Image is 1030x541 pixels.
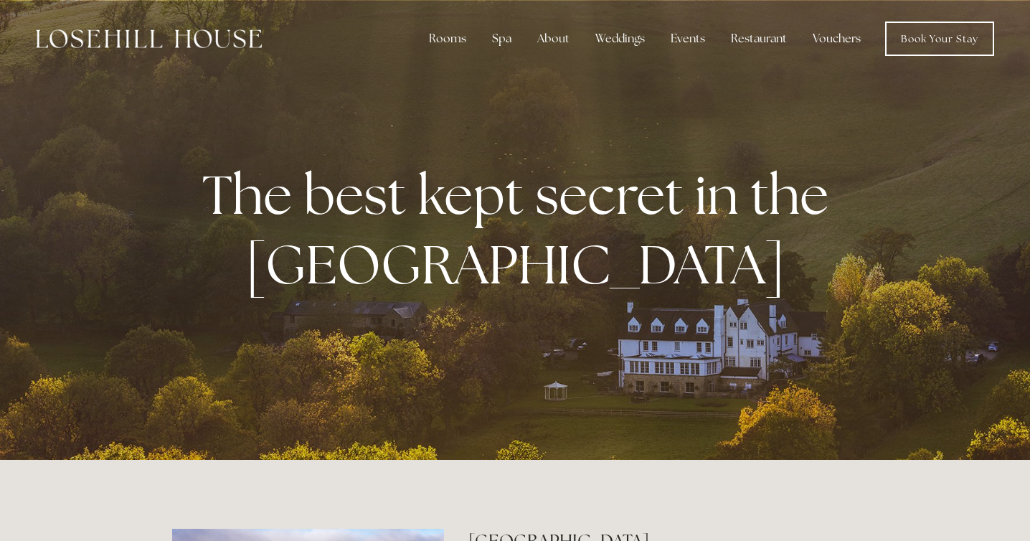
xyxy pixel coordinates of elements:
[481,24,523,53] div: Spa
[417,24,478,53] div: Rooms
[885,22,994,56] a: Book Your Stay
[36,29,262,48] img: Losehill House
[659,24,717,53] div: Events
[584,24,656,53] div: Weddings
[202,159,840,300] strong: The best kept secret in the [GEOGRAPHIC_DATA]
[526,24,581,53] div: About
[801,24,872,53] a: Vouchers
[719,24,798,53] div: Restaurant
